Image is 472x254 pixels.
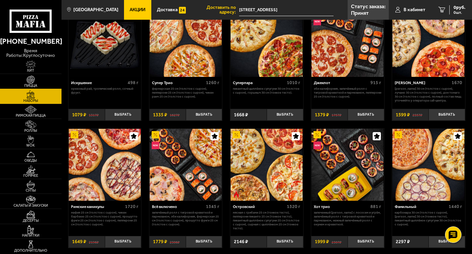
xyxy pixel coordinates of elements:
[370,80,381,85] span: 915 г
[152,204,204,209] div: Всё включено
[152,87,219,99] p: Фермерская 25 см (толстое с сыром), Пепперони 25 см (толстое с сыром), Чикен Ранч 25 см (толстое ...
[370,204,381,209] span: 881 г
[392,129,465,201] a: АкционныйФамильный
[287,80,300,85] span: 1010 г
[128,80,138,85] span: 498 г
[152,211,219,226] p: Запечённый ролл с тигровой креветкой и пармезаном, Эби Калифорния, Фермерская 25 см (толстое с сы...
[233,204,285,209] div: Островский
[311,5,384,77] img: Джекпот
[68,5,141,77] a: АкционныйИскушение
[152,131,159,138] img: Акционный
[71,211,138,226] p: Мафия 25 см (толстое с сыром), Чикен Барбекю 25 см (толстое с сыром), Прошутто Фунги 25 см (толст...
[314,211,381,226] p: Запеченный [PERSON_NAME] с лососем и угрём, Запечённый ролл с тигровой креветкой и пармезаном, Не...
[452,80,462,85] span: 1670
[152,142,159,149] img: Новинка
[89,239,99,244] s: 2196 ₽
[267,109,303,121] button: Выбрать
[153,112,167,117] span: 1335 ₽
[392,5,465,77] a: АкционныйХет Трик
[230,5,303,77] a: АкционныйСуперпара
[454,5,465,10] span: 0 руб.
[191,5,239,15] span: Доставить по адресу:
[315,239,329,244] span: 1999 ₽
[314,87,381,99] p: Эби Калифорния, Запечённый ролл с тигровой креветкой и пармезаном, Пепперони 25 см (толстое с сыр...
[429,236,465,248] button: Выбрать
[348,109,384,121] button: Выбрать
[68,129,141,201] a: АкционныйРимские каникулы
[105,109,141,121] button: Выбрать
[311,129,384,201] img: Хот трио
[395,211,462,226] p: Карбонара 30 см (толстое с сыром), [PERSON_NAME] 30 см (тонкое тесто), Пикантный цыплёнок сулугун...
[395,131,402,138] img: Акционный
[206,80,219,85] span: 1260 г
[239,4,334,16] input: Ваш адрес доставки
[313,142,321,149] img: Новинка
[332,112,341,117] s: 1757 ₽
[449,204,462,209] span: 1440 г
[206,204,219,209] span: 1345 г
[313,131,321,138] img: Акционный
[233,211,300,230] p: Мясная с грибами 25 см (тонкое тесто), Пепперони Пиканто 25 см (тонкое тесто), Пикантный цыплёнок...
[149,5,222,77] a: АкционныйСупер Трио
[332,239,341,244] s: 2307 ₽
[89,112,99,117] s: 1317 ₽
[105,236,141,248] button: Выбрать
[71,131,78,138] img: Акционный
[314,204,369,209] div: Хот трио
[348,236,384,248] button: Выбрать
[71,204,123,209] div: Римские каникулы
[239,4,334,16] span: Санкт-Петербург, Комендантский проспект, 26к1
[186,236,222,248] button: Выбрать
[351,11,369,16] p: Принят
[314,81,369,85] div: Джекпот
[231,5,303,77] img: Суперпара
[429,109,465,121] button: Выбрать
[150,5,222,77] img: Супер Трио
[71,81,126,85] div: Искушение
[233,131,240,138] img: Акционный
[395,87,462,103] p: [PERSON_NAME] 30 см (толстое с сыром), Лучано 30 см (толстое с сыром), Дон Томаго 30 см (толстое ...
[186,109,222,121] button: Выбрать
[233,87,300,95] p: Пикантный цыплёнок сулугуни 30 см (толстое с сыром), Горыныч 30 см (тонкое тесто).
[315,112,329,117] span: 1379 ₽
[395,81,450,85] div: [PERSON_NAME]
[125,204,138,209] span: 1720 г
[157,8,178,12] span: Доставка
[395,204,447,209] div: Фамильный
[311,129,384,201] a: АкционныйНовинкаХот трио
[69,129,141,201] img: Римские каникулы
[233,191,240,198] img: Острое блюдо
[73,8,118,12] span: [GEOGRAPHIC_DATA]
[170,239,180,244] s: 2306 ₽
[230,129,303,201] a: АкционныйОстрое блюдоОстровский
[313,18,321,25] img: Новинка
[233,81,285,85] div: Суперпара
[234,239,248,244] span: 2146 ₽
[231,129,303,201] img: Островский
[71,87,138,95] p: Ореховый рай, Тропический ролл, Сочный фрукт.
[72,112,86,117] span: 1079 ₽
[396,112,410,117] span: 1599 ₽
[152,81,204,85] div: Супер Трио
[392,129,464,201] img: Фамильный
[150,129,222,201] img: Всё включено
[179,7,186,14] img: 15daf4d41897b9f0e9f617042186c801.svg
[130,8,145,12] span: Акции
[170,112,180,117] s: 1627 ₽
[153,239,167,244] span: 1779 ₽
[392,5,464,77] img: Хет Трик
[267,236,303,248] button: Выбрать
[351,4,385,9] p: Статус заказа:
[454,11,465,14] span: 0 шт.
[311,5,384,77] a: АкционныйНовинкаДжекпот
[69,5,141,77] img: Искушение
[234,112,248,117] span: 1668 ₽
[149,129,222,201] a: АкционныйНовинкаВсё включено
[396,239,410,244] span: 2297 ₽
[287,204,300,209] span: 1320 г
[72,239,86,244] span: 1649 ₽
[412,112,422,117] s: 2357 ₽
[404,8,425,12] span: В кабинет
